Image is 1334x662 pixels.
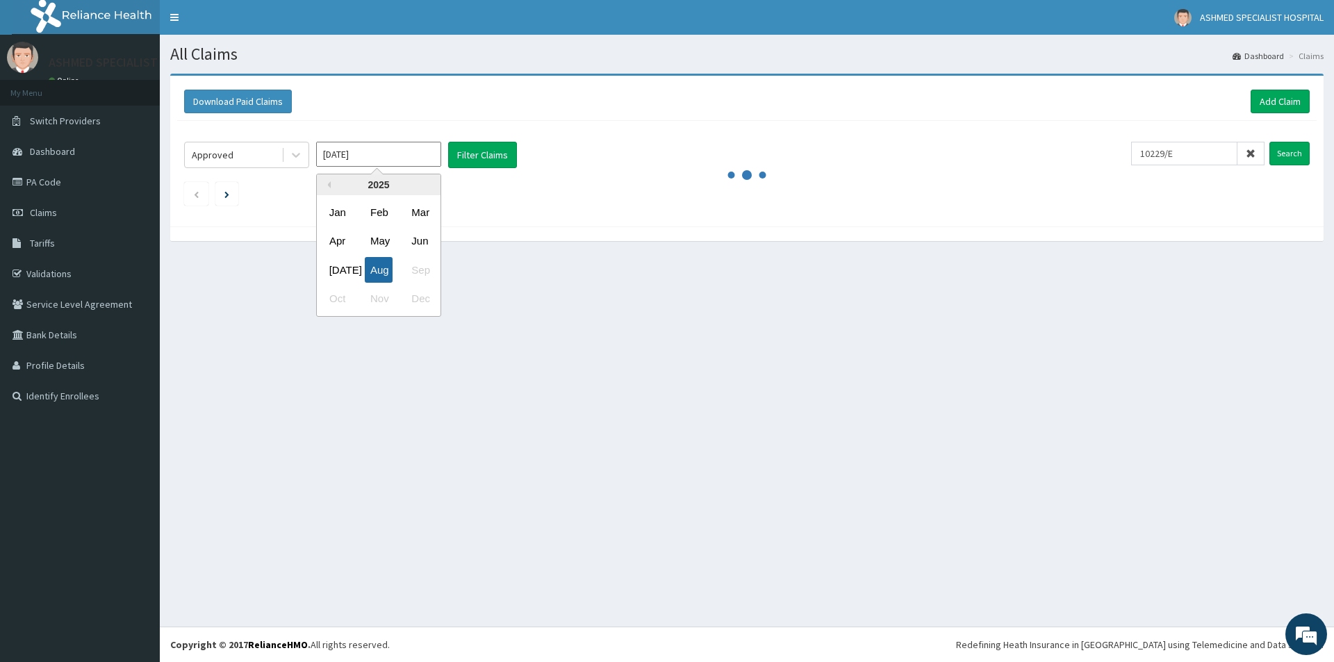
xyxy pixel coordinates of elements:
p: ASHMED SPECIALIST HOSPITAL [49,56,215,69]
a: Dashboard [1233,50,1284,62]
div: Choose July 2025 [324,257,352,283]
button: Previous Year [324,181,331,188]
a: Previous page [193,188,199,200]
span: Claims [30,206,57,219]
li: Claims [1285,50,1324,62]
span: Tariffs [30,237,55,249]
div: Approved [192,148,233,162]
a: Next page [224,188,229,200]
a: RelianceHMO [248,638,308,651]
svg: audio-loading [726,154,768,196]
input: Select Month and Year [316,142,441,167]
div: Choose January 2025 [324,199,352,225]
span: We're online! [81,175,192,315]
div: Chat with us now [72,78,233,96]
button: Download Paid Claims [184,90,292,113]
strong: Copyright © 2017 . [170,638,311,651]
div: Choose April 2025 [324,229,352,254]
div: Redefining Heath Insurance in [GEOGRAPHIC_DATA] using Telemedicine and Data Science! [956,638,1324,652]
div: Choose March 2025 [406,199,434,225]
button: Filter Claims [448,142,517,168]
a: Add Claim [1251,90,1310,113]
span: ASHMED SPECIALIST HOSPITAL [1200,11,1324,24]
span: Dashboard [30,145,75,158]
img: d_794563401_company_1708531726252_794563401 [26,69,56,104]
a: Online [49,76,82,85]
img: User Image [1174,9,1192,26]
span: Switch Providers [30,115,101,127]
div: month 2025-08 [317,198,440,313]
div: Choose May 2025 [365,229,393,254]
div: 2025 [317,174,440,195]
input: Search [1269,142,1310,165]
div: Choose August 2025 [365,257,393,283]
div: Choose June 2025 [406,229,434,254]
input: Search by HMO ID [1131,142,1237,165]
h1: All Claims [170,45,1324,63]
footer: All rights reserved. [160,627,1334,662]
div: Choose February 2025 [365,199,393,225]
textarea: Type your message and hit 'Enter' [7,379,265,428]
div: Minimize live chat window [228,7,261,40]
img: User Image [7,42,38,73]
